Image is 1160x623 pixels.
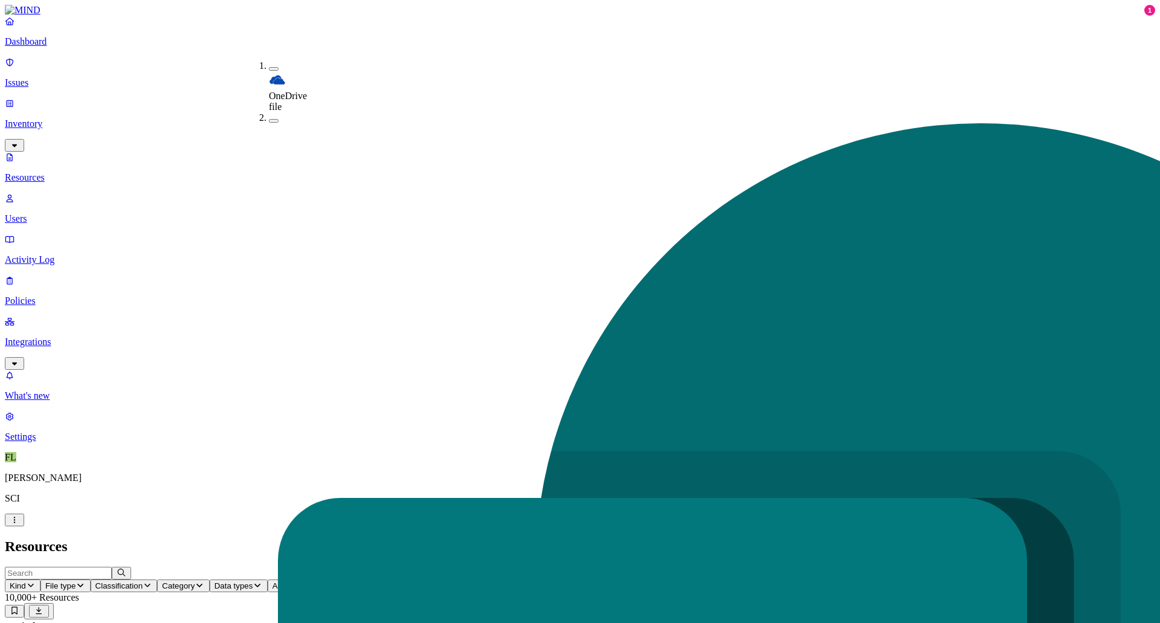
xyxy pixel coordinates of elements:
a: Users [5,193,1155,224]
span: FL [5,452,16,462]
span: Kind [10,581,26,590]
div: 1 [1144,5,1155,16]
span: Category [162,581,195,590]
p: Users [5,213,1155,224]
h2: Resources [5,538,1155,555]
a: MIND [5,5,1155,16]
p: Activity Log [5,254,1155,265]
a: Dashboard [5,16,1155,47]
span: 10,000+ Resources [5,592,79,602]
p: Integrations [5,337,1155,347]
a: Activity Log [5,234,1155,265]
p: Policies [5,295,1155,306]
p: Issues [5,77,1155,88]
span: Data types [214,581,253,590]
input: Search [5,567,112,579]
span: OneDrive file [269,91,307,112]
p: Resources [5,172,1155,183]
span: File type [45,581,76,590]
p: What's new [5,390,1155,401]
a: Policies [5,275,1155,306]
img: onedrive [269,71,286,88]
p: Inventory [5,118,1155,129]
p: [PERSON_NAME] [5,473,1155,483]
p: SCI [5,493,1155,504]
img: MIND [5,5,40,16]
a: Resources [5,152,1155,183]
a: Inventory [5,98,1155,150]
a: Settings [5,411,1155,442]
a: What's new [5,370,1155,401]
p: Dashboard [5,36,1155,47]
span: Classification [95,581,143,590]
p: Settings [5,431,1155,442]
a: Integrations [5,316,1155,368]
a: Issues [5,57,1155,88]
